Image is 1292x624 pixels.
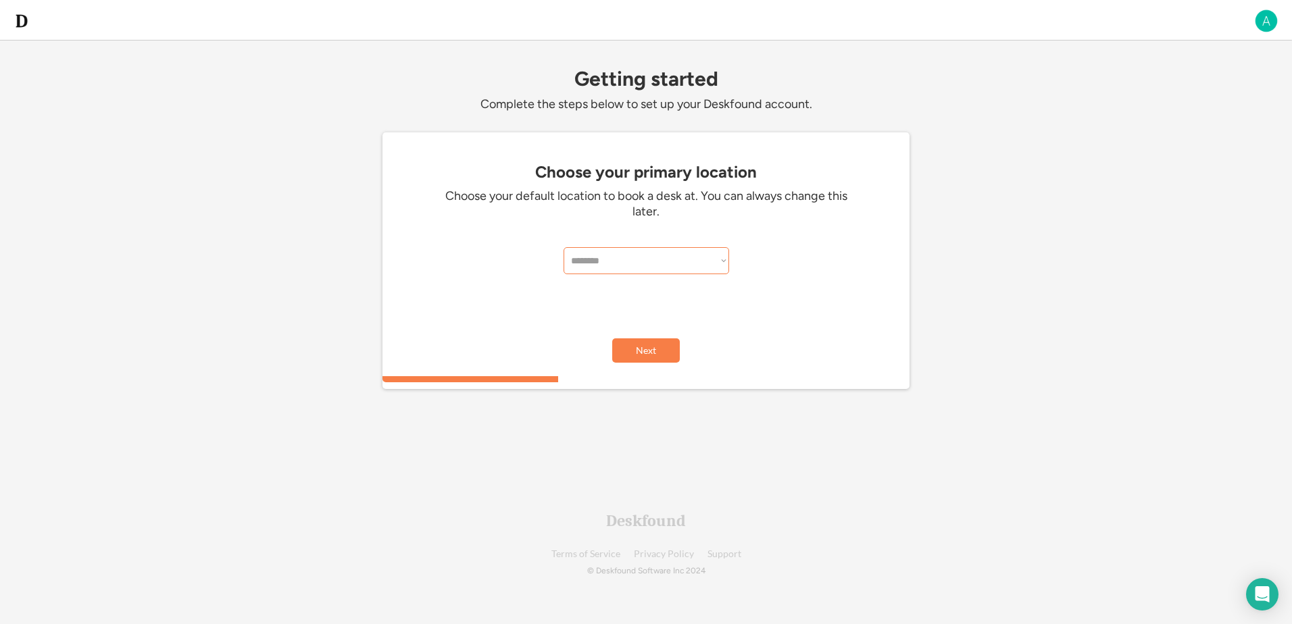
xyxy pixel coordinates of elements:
[443,188,849,220] div: Choose your default location to book a desk at. You can always change this later.
[634,549,694,559] a: Privacy Policy
[14,13,30,29] img: d-whitebg.png
[707,549,741,559] a: Support
[1246,578,1278,610] div: Open Intercom Messenger
[612,338,680,363] button: Next
[551,549,620,559] a: Terms of Service
[1254,9,1278,33] img: A.png
[385,376,912,382] div: 33.3333333333333%
[389,163,903,182] div: Choose your primary location
[606,513,686,529] div: Deskfound
[382,68,910,90] div: Getting started
[382,97,910,112] div: Complete the steps below to set up your Deskfound account.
